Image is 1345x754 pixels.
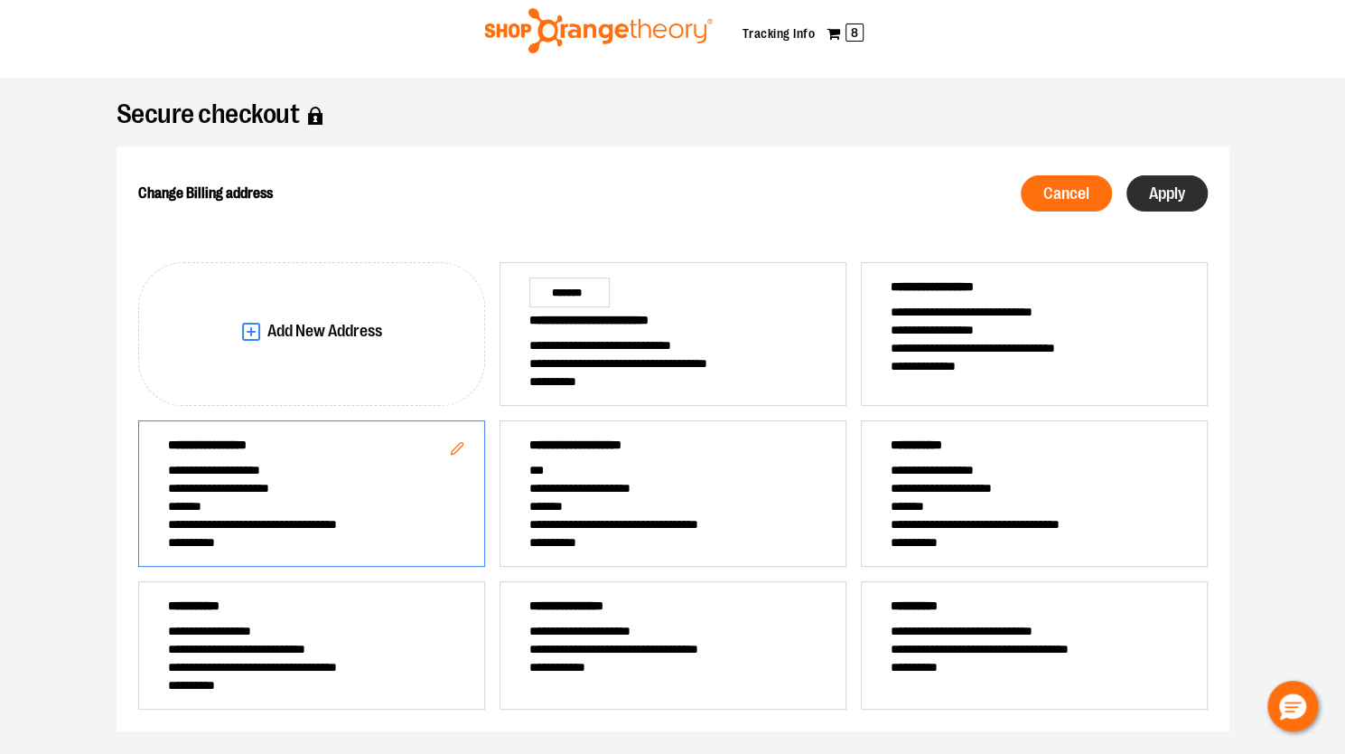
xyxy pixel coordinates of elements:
button: Hello, have a question? Let’s chat. [1267,681,1318,731]
h1: Secure checkout [117,107,1229,125]
span: Apply [1149,185,1185,203]
span: Add New Address [267,323,382,340]
button: Apply [1126,175,1208,212]
button: Edit [435,427,479,475]
img: Shop Orangetheory [481,8,715,53]
h2: Change Billing address [138,168,646,219]
button: Add New Address [138,262,485,406]
button: Cancel [1021,175,1112,212]
a: Tracking Info [743,26,816,41]
span: Cancel [1043,185,1089,203]
span: 8 [845,24,864,42]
